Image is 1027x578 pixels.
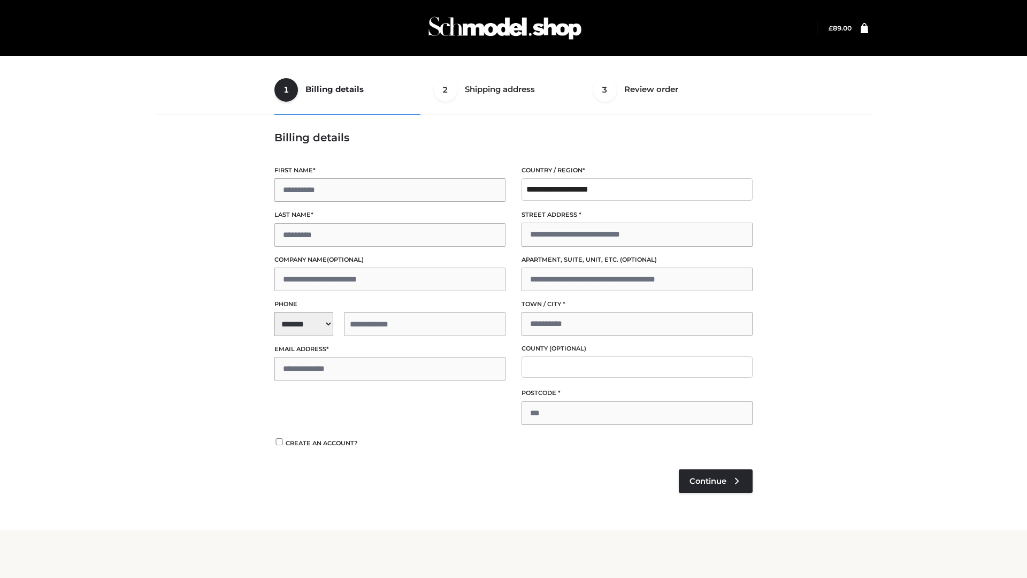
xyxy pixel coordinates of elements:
[274,165,505,176] label: First name
[829,24,833,32] span: £
[549,345,586,352] span: (optional)
[274,255,505,265] label: Company name
[327,256,364,263] span: (optional)
[829,24,852,32] a: £89.00
[522,388,753,398] label: Postcode
[620,256,657,263] span: (optional)
[522,299,753,309] label: Town / City
[689,476,726,486] span: Continue
[274,299,505,309] label: Phone
[274,344,505,354] label: Email address
[286,439,358,447] span: Create an account?
[829,24,852,32] bdi: 89.00
[679,469,753,493] a: Continue
[274,131,753,144] h3: Billing details
[522,165,753,176] label: Country / Region
[522,255,753,265] label: Apartment, suite, unit, etc.
[522,210,753,220] label: Street address
[425,7,585,49] img: Schmodel Admin 964
[522,344,753,354] label: County
[274,438,284,445] input: Create an account?
[274,210,505,220] label: Last name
